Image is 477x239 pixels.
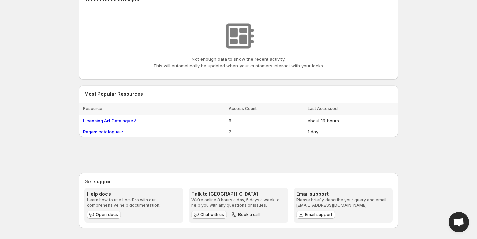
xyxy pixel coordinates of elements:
[84,178,393,185] h2: Get support
[153,56,324,69] p: Not enough data to show the recent activity. This will automatically be updated when your custome...
[305,212,332,217] span: Email support
[84,91,393,97] h2: Most Popular Resources
[227,115,306,126] td: 6
[87,197,181,208] p: Learn how to use LockPro with our comprehensive help documentation.
[238,212,260,217] span: Book a call
[296,211,335,219] a: Email support
[191,191,285,197] h3: Talk to [GEOGRAPHIC_DATA]
[83,106,102,111] span: Resource
[296,197,390,208] p: Please briefly describe your query and email [EMAIL_ADDRESS][DOMAIN_NAME].
[449,212,469,232] div: Open chat
[83,129,123,134] a: Pages: catalogue↗
[227,126,306,137] td: 2
[96,212,118,217] span: Open docs
[306,115,398,126] td: about 19 hours
[191,211,227,219] button: Chat with us
[83,118,137,123] a: Licensing Art Catalogue↗
[229,106,257,111] span: Access Count
[308,106,338,111] span: Last Accessed
[222,19,255,53] img: No resources found
[200,212,224,217] span: Chat with us
[296,191,390,197] h3: Email support
[229,211,262,219] button: Book a call
[87,211,121,219] a: Open docs
[191,197,285,208] p: We're online 8 hours a day, 5 days a week to help you with any questions or issues.
[306,126,398,137] td: 1 day
[87,191,181,197] h3: Help docs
